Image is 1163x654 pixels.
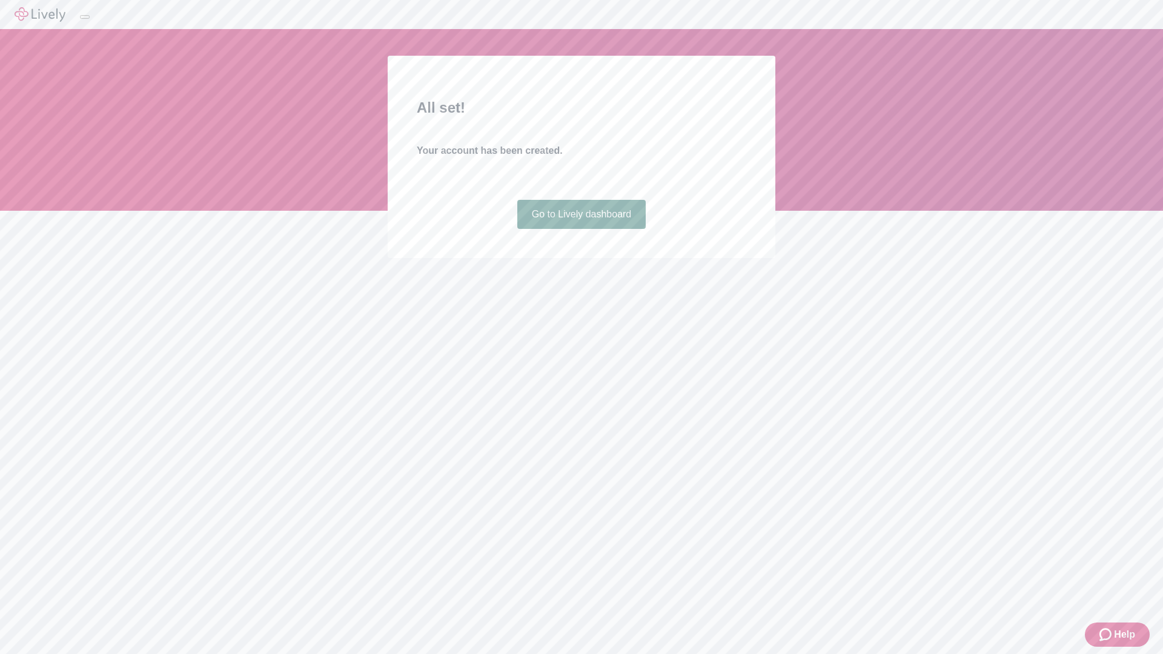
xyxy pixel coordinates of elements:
[417,144,746,158] h4: Your account has been created.
[1114,627,1135,642] span: Help
[1099,627,1114,642] svg: Zendesk support icon
[417,97,746,119] h2: All set!
[15,7,65,22] img: Lively
[1085,623,1150,647] button: Zendesk support iconHelp
[80,15,90,19] button: Log out
[517,200,646,229] a: Go to Lively dashboard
